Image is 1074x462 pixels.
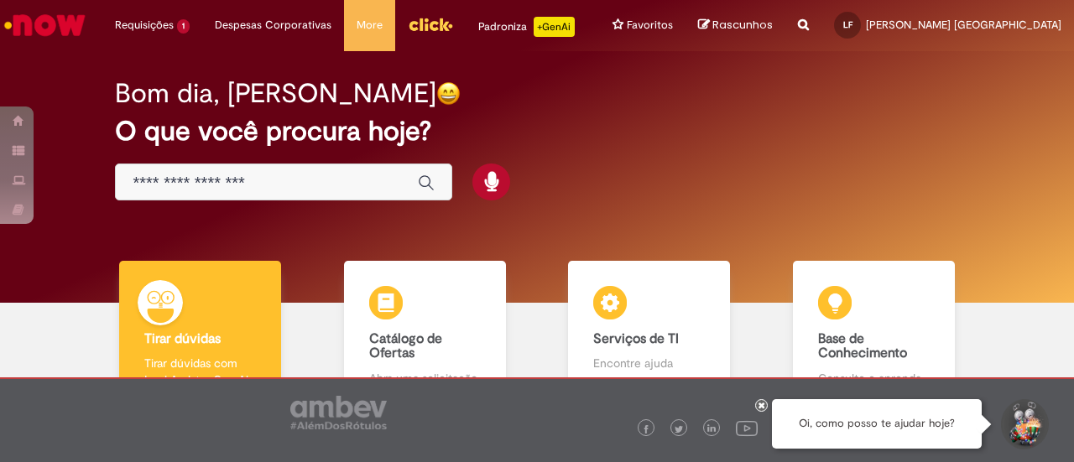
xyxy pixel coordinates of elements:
a: Serviços de TI Encontre ajuda [537,261,762,406]
span: More [357,17,383,34]
span: Requisições [115,17,174,34]
b: Tirar dúvidas [144,330,221,347]
a: Catálogo de Ofertas Abra uma solicitação [313,261,538,406]
img: logo_footer_youtube.png [736,417,758,439]
img: ServiceNow [2,8,88,42]
a: Tirar dúvidas Tirar dúvidas com Lupi Assist e Gen Ai [88,261,313,406]
p: Consulte e aprenda [818,370,930,387]
span: Favoritos [627,17,673,34]
h2: O que você procura hoje? [115,117,958,146]
b: Serviços de TI [593,330,679,347]
p: Tirar dúvidas com Lupi Assist e Gen Ai [144,355,256,388]
b: Base de Conhecimento [818,330,907,362]
img: logo_footer_facebook.png [642,425,650,433]
img: click_logo_yellow_360x200.png [408,12,453,37]
img: logo_footer_twitter.png [675,425,683,433]
button: Iniciar Conversa de Suporte [998,399,1049,449]
a: Base de Conhecimento Consulte e aprenda [762,261,987,406]
div: Oi, como posso te ajudar hoje? [772,399,982,449]
span: [PERSON_NAME] [GEOGRAPHIC_DATA] [866,18,1061,32]
img: happy-face.png [436,81,461,106]
span: Despesas Corporativas [215,17,331,34]
p: Abra uma solicitação [369,370,481,387]
b: Catálogo de Ofertas [369,330,442,362]
span: 1 [177,19,190,34]
img: logo_footer_ambev_rotulo_gray.png [290,396,387,429]
span: LF [843,19,852,30]
p: +GenAi [534,17,575,37]
img: logo_footer_linkedin.png [707,424,716,434]
div: Padroniza [478,17,575,37]
span: Rascunhos [712,17,773,33]
a: Rascunhos [698,18,773,34]
p: Encontre ajuda [593,355,705,371]
h2: Bom dia, [PERSON_NAME] [115,79,436,108]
